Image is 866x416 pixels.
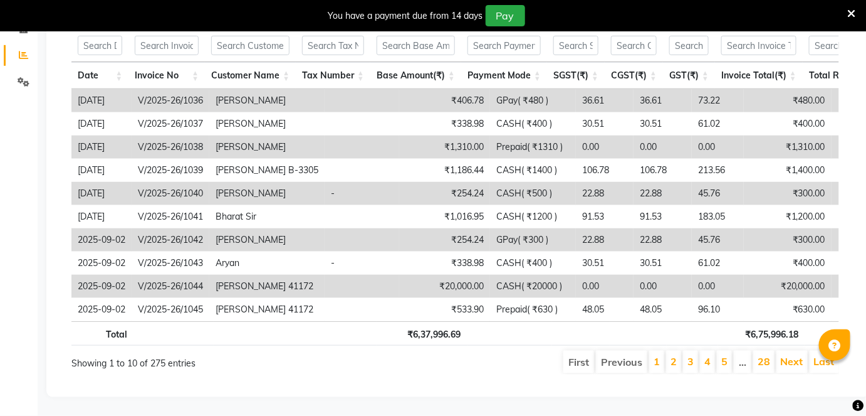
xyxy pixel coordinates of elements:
td: CASH( ₹1200 ) [490,205,576,228]
td: 22.88 [576,182,634,205]
td: [PERSON_NAME] [209,89,325,112]
th: Tax Number: activate to sort column ascending [296,62,370,89]
td: ₹254.24 [399,228,490,252]
td: [DATE] [71,112,132,136]
td: ₹630.00 [744,298,832,321]
td: Prepaid( ₹1310 ) [490,136,576,159]
td: 22.88 [634,182,692,205]
a: 3 [687,355,694,368]
th: Invoice No: activate to sort column ascending [128,62,205,89]
a: Next [781,355,803,368]
td: V/2025-26/1043 [132,252,209,275]
div: You have a payment due from 14 days [328,9,483,23]
input: Search Payment Mode [467,36,541,55]
td: 2025-09-02 [71,252,132,275]
td: V/2025-26/1045 [132,298,209,321]
input: Search Date [78,36,122,55]
td: ₹300.00 [744,182,832,205]
td: ₹1,016.95 [399,205,490,228]
td: 73.22 [692,89,744,112]
td: 91.53 [634,205,692,228]
td: V/2025-26/1036 [132,89,209,112]
td: ₹480.00 [744,89,832,112]
td: ₹338.98 [399,252,490,275]
td: Prepaid( ₹630 ) [490,298,576,321]
td: [PERSON_NAME] [209,136,325,159]
td: CASH( ₹20000 ) [490,275,576,298]
th: GST(₹): activate to sort column ascending [663,62,715,89]
td: 48.05 [576,298,634,321]
td: ₹1,310.00 [744,136,832,159]
td: [DATE] [71,205,132,228]
td: 0.00 [576,136,634,159]
td: 48.05 [634,298,692,321]
td: Aryan [209,252,325,275]
td: ₹1,200.00 [744,205,832,228]
td: [DATE] [71,136,132,159]
td: [DATE] [71,182,132,205]
td: V/2025-26/1040 [132,182,209,205]
input: Search CGST(₹) [611,36,657,55]
td: 2025-09-02 [71,275,132,298]
td: 2025-09-02 [71,298,132,321]
td: 22.88 [576,228,634,252]
td: [PERSON_NAME] [209,182,325,205]
td: 22.88 [634,228,692,252]
td: [PERSON_NAME] [209,228,325,252]
td: 183.05 [692,205,744,228]
td: 30.51 [634,252,692,275]
a: 5 [721,355,728,368]
td: V/2025-26/1039 [132,159,209,182]
th: Base Amount(₹): activate to sort column ascending [370,62,461,89]
td: V/2025-26/1042 [132,228,209,252]
td: V/2025-26/1038 [132,136,209,159]
td: 2025-09-02 [71,228,132,252]
td: 36.61 [576,89,634,112]
td: ₹300.00 [744,228,832,252]
td: ₹533.90 [399,298,490,321]
input: Search Base Amount(₹) [377,36,455,55]
th: ₹6,75,996.18 [718,321,805,346]
td: ₹406.78 [399,89,490,112]
td: CASH( ₹400 ) [490,112,576,136]
td: 36.61 [634,89,692,112]
td: ₹400.00 [744,112,832,136]
a: 4 [704,355,711,368]
td: ₹20,000.00 [744,275,832,298]
td: 0.00 [692,136,744,159]
td: 0.00 [634,136,692,159]
input: Search Invoice No [135,36,199,55]
a: 2 [670,355,677,368]
a: Last [814,355,835,368]
td: 30.51 [576,112,634,136]
td: 30.51 [634,112,692,136]
td: 0.00 [634,275,692,298]
input: Search Invoice Total(₹) [721,36,796,55]
td: [PERSON_NAME] 41172 [209,298,325,321]
td: 91.53 [576,205,634,228]
td: 106.78 [576,159,634,182]
td: 61.02 [692,112,744,136]
th: CGST(₹): activate to sort column ascending [605,62,663,89]
td: [DATE] [71,89,132,112]
td: 106.78 [634,159,692,182]
td: ₹1,310.00 [399,136,490,159]
input: Search SGST(₹) [553,36,598,55]
th: ₹6,37,996.69 [377,321,467,346]
td: ₹400.00 [744,252,832,275]
td: - [325,182,399,205]
td: Bharat Sir [209,205,325,228]
th: Payment Mode: activate to sort column ascending [461,62,547,89]
input: Search GST(₹) [669,36,709,55]
a: 1 [654,355,660,368]
th: Customer Name: activate to sort column ascending [205,62,296,89]
th: SGST(₹): activate to sort column ascending [547,62,605,89]
td: ₹254.24 [399,182,490,205]
td: 0.00 [576,275,634,298]
td: 45.76 [692,182,744,205]
td: 96.10 [692,298,744,321]
td: GPay( ₹480 ) [490,89,576,112]
td: ₹1,400.00 [744,159,832,182]
div: Showing 1 to 10 of 275 entries [71,349,380,370]
td: [PERSON_NAME] B-3305 [209,159,325,182]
